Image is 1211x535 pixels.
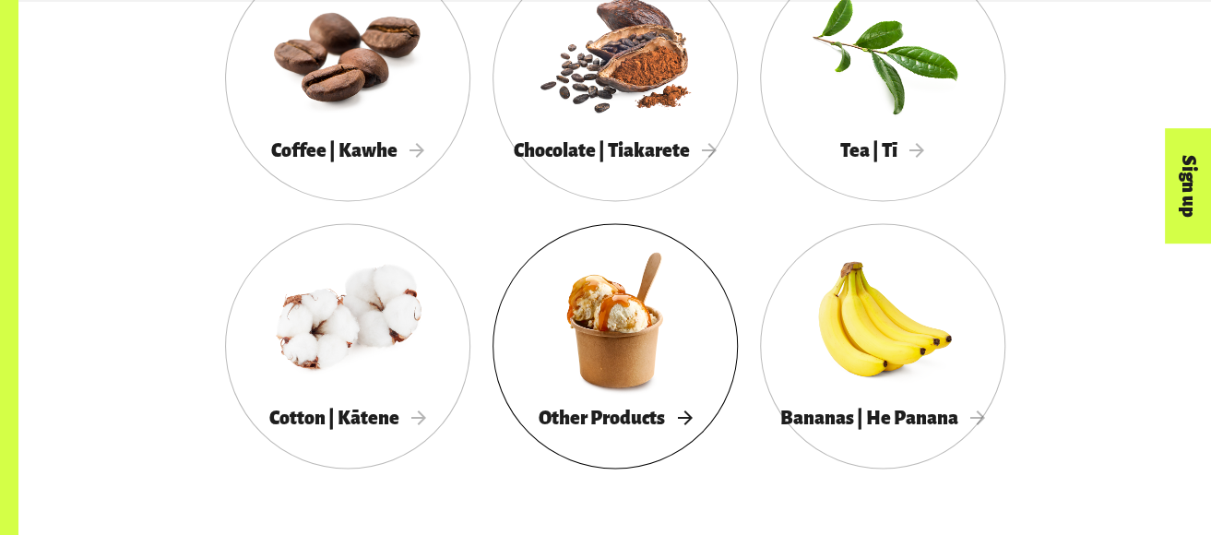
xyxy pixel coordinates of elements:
[271,140,424,160] span: Coffee | Kawhe
[493,223,738,469] a: Other Products
[269,408,426,428] span: Cotton | Kātene
[539,408,692,428] span: Other Products
[840,140,924,160] span: Tea | Tī
[760,223,1005,469] a: Bananas | He Panana
[514,140,717,160] span: Chocolate | Tiakarete
[225,223,470,469] a: Cotton | Kātene
[780,408,985,428] span: Bananas | He Panana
